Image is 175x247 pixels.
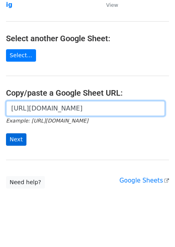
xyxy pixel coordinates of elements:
iframe: Chat Widget [135,209,175,247]
a: Select... [6,49,36,62]
h4: Copy/paste a Google Sheet URL: [6,88,169,98]
input: Paste your Google Sheet URL here [6,101,165,116]
small: Example: [URL][DOMAIN_NAME] [6,118,88,124]
a: Google Sheets [119,177,169,184]
a: View [98,1,118,8]
input: Next [6,133,26,146]
small: View [106,2,118,8]
div: 聊天小组件 [135,209,175,247]
a: ig [6,1,12,8]
a: Need help? [6,176,45,189]
h4: Select another Google Sheet: [6,34,169,43]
